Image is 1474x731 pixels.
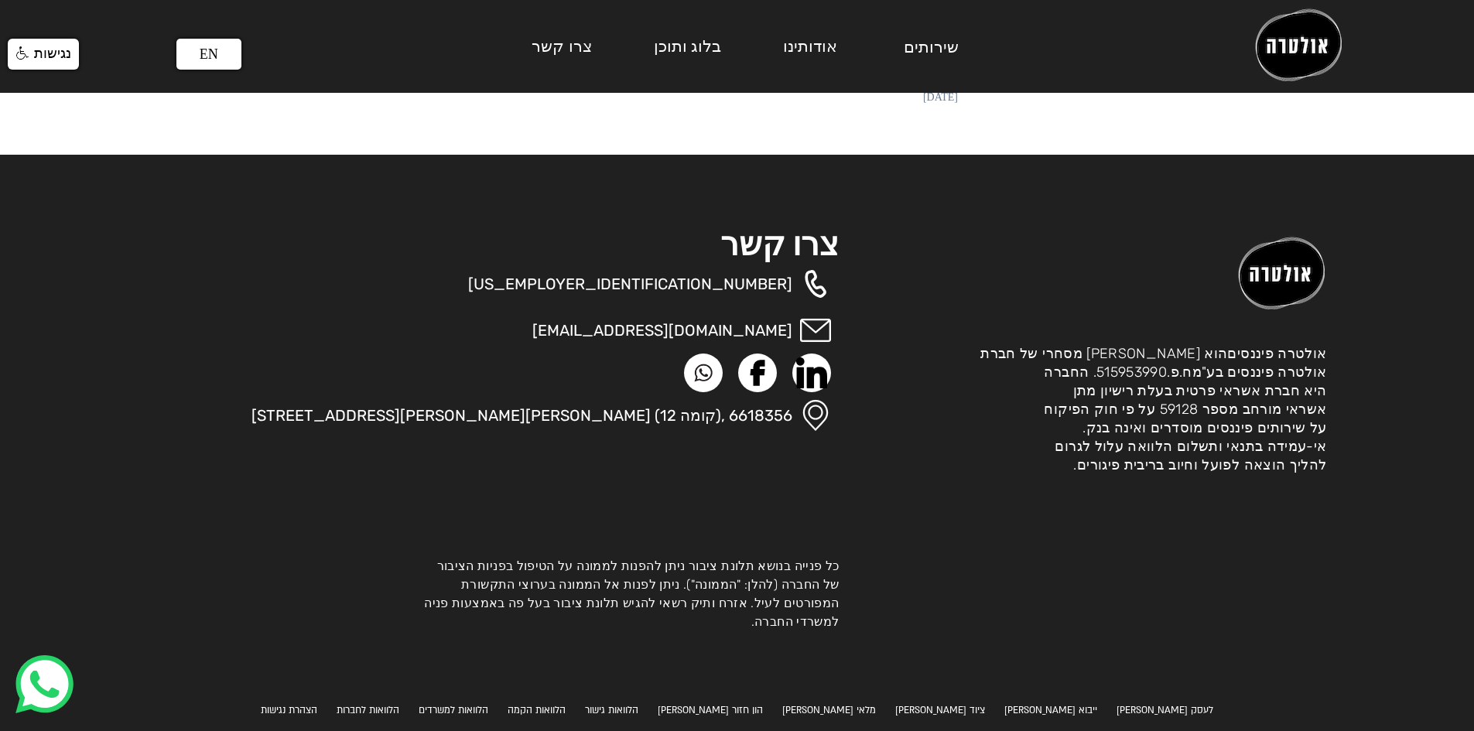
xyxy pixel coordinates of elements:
[424,557,839,631] div: כל פנייה בנושא תלונת ציבור ניתן להפנות לממונה על הטיפול בפניות הציבור של החברה (להלן: "הממונה"). ...
[658,704,763,716] a: [PERSON_NAME] הון חזור
[1236,228,1327,319] img: tab_header_icon_black_117x117-1afcc779242eb94e996127d288a64808.png
[16,46,30,60] img: נגישות
[148,261,840,307] a: [US_EMPLOYER_IDENTIFICATION_NUMBER]
[148,392,840,439] a: [STREET_ADDRESS][PERSON_NAME][PERSON_NAME] (קומה 12), 6618356
[468,276,792,292] h3: [US_EMPLOYER_IDENTIFICATION_NUMBER]
[337,704,399,716] a: הלוואות לחברות
[783,37,837,56] a: אודותינו
[1004,704,1097,716] a: [PERSON_NAME] ייבוא
[899,37,963,57] button: שירותים
[532,323,792,338] h3: [EMAIL_ADDRESS][DOMAIN_NAME]
[176,39,241,70] a: EN
[532,37,591,56] a: צרו קשר
[8,39,79,70] a: נגישות
[261,704,317,716] a: הצהרת נגישות
[782,704,876,716] a: [PERSON_NAME] מלאי
[654,37,721,56] a: בלוג ותוכן
[895,704,985,716] a: [PERSON_NAME] ציוד
[34,46,71,61] span: נגישות
[148,228,840,261] div: צרו קשר
[251,408,792,423] h3: [STREET_ADDRESS][PERSON_NAME][PERSON_NAME] (קומה 12), 6618356
[980,344,1326,474] div: אולטרה פיננסים הוא [PERSON_NAME] מסחרי של חברת אולטרה פיננסים בע"מ ח.פ. 515953990 . החברה היא חבר...
[585,704,638,716] a: הלוואות גישור
[419,704,488,716] a: הלוואות למשרדים
[508,704,566,716] a: הלוואות הקמה
[1117,704,1213,716] a: [PERSON_NAME] לעסק
[148,307,840,354] a: [EMAIL_ADDRESS][DOMAIN_NAME]
[516,89,958,105] div: [DATE]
